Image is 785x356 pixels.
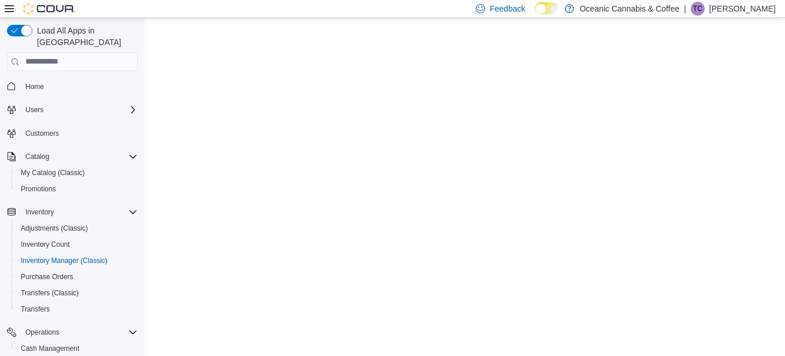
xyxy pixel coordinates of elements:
button: Customers [2,125,142,142]
span: Cash Management [21,344,79,353]
a: Inventory Count [16,238,75,251]
span: Inventory Manager (Classic) [16,254,138,268]
span: Inventory [25,207,54,217]
span: Adjustments (Classic) [16,221,138,235]
span: Transfers (Classic) [21,288,79,298]
span: Catalog [25,152,49,161]
button: Promotions [12,181,142,197]
a: Customers [21,127,64,140]
span: Transfers [21,305,50,314]
img: Cova [23,3,75,14]
span: Adjustments (Classic) [21,224,88,233]
button: Inventory Manager (Classic) [12,253,142,269]
span: My Catalog (Classic) [16,166,138,180]
a: Adjustments (Classic) [16,221,92,235]
span: Home [21,79,138,94]
span: Purchase Orders [16,270,138,284]
span: Catalog [21,150,138,164]
span: Promotions [21,184,56,194]
span: Customers [25,129,59,138]
span: Inventory Count [16,238,138,251]
span: Inventory Count [21,240,70,249]
span: Inventory [21,205,138,219]
span: Purchase Orders [21,272,73,281]
a: Cash Management [16,342,84,355]
button: Users [21,103,48,117]
button: Inventory [21,205,58,219]
span: Cash Management [16,342,138,355]
p: [PERSON_NAME] [709,2,776,16]
button: My Catalog (Classic) [12,165,142,181]
button: Catalog [21,150,54,164]
a: Purchase Orders [16,270,78,284]
span: Inventory Manager (Classic) [21,256,108,265]
span: Dark Mode [535,14,535,15]
p: | [684,2,686,16]
button: Transfers [12,301,142,317]
button: Operations [2,324,142,340]
a: Home [21,80,49,94]
a: Transfers [16,302,54,316]
input: Dark Mode [535,2,559,14]
span: Users [21,103,138,117]
span: Users [25,105,43,114]
span: TC [693,2,702,16]
button: Users [2,102,142,118]
button: Inventory Count [12,236,142,253]
button: Transfers (Classic) [12,285,142,301]
span: Operations [25,328,60,337]
span: Transfers (Classic) [16,286,138,300]
button: Operations [21,325,64,339]
span: Load All Apps in [GEOGRAPHIC_DATA] [32,25,138,48]
span: My Catalog (Classic) [21,168,85,177]
button: Adjustments (Classic) [12,220,142,236]
span: Operations [21,325,138,339]
p: Oceanic Cannabis & Coffee [580,2,680,16]
button: Catalog [2,149,142,165]
span: Home [25,82,44,91]
span: Feedback [490,3,525,14]
a: Promotions [16,182,61,196]
button: Inventory [2,204,142,220]
a: Transfers (Classic) [16,286,83,300]
a: My Catalog (Classic) [16,166,90,180]
span: Transfers [16,302,138,316]
a: Inventory Manager (Classic) [16,254,112,268]
div: Thomas Clarke [691,2,705,16]
span: Customers [21,126,138,140]
button: Purchase Orders [12,269,142,285]
button: Home [2,78,142,95]
span: Promotions [16,182,138,196]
